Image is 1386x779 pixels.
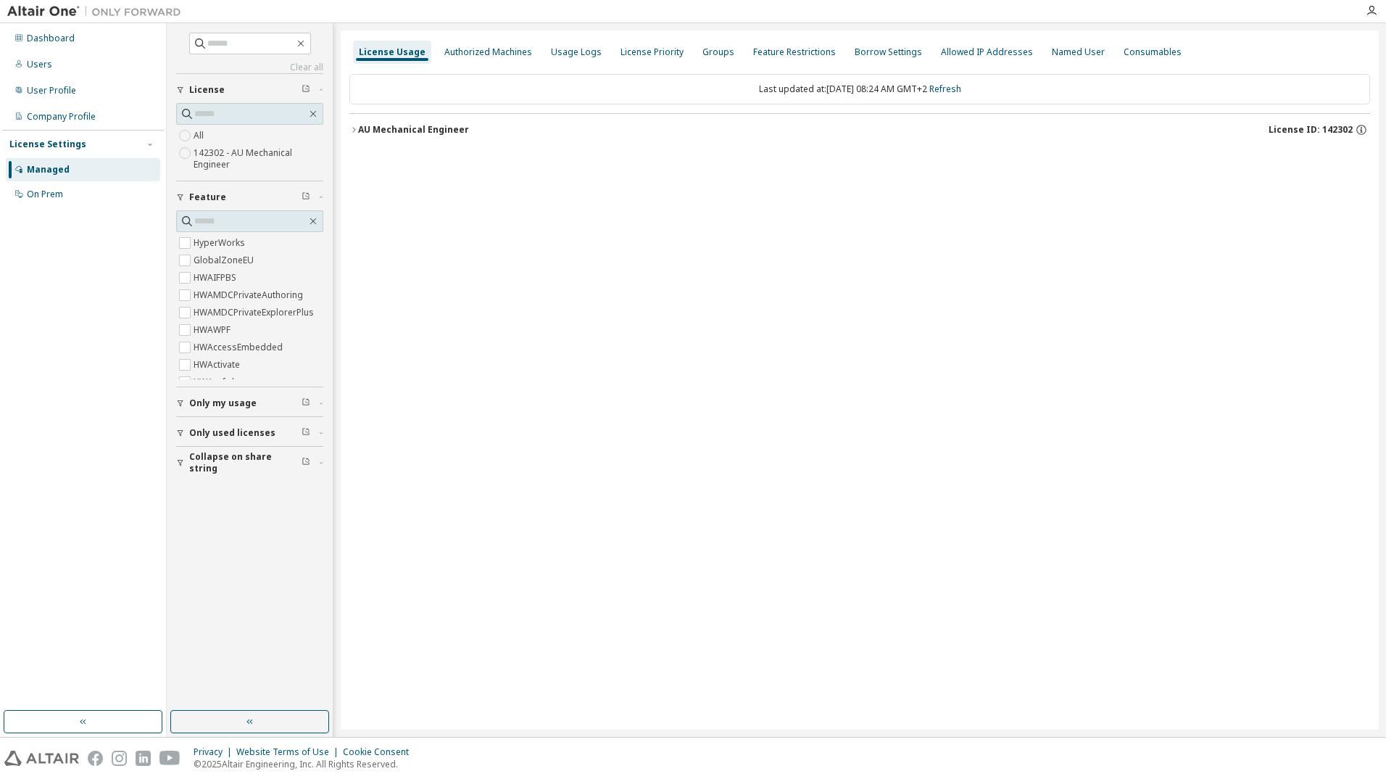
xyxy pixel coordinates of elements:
[189,427,275,439] span: Only used licenses
[343,746,418,758] div: Cookie Consent
[176,181,323,213] button: Feature
[159,751,180,766] img: youtube.svg
[7,4,188,19] img: Altair One
[551,46,602,58] div: Usage Logs
[359,46,426,58] div: License Usage
[176,74,323,106] button: License
[27,111,96,123] div: Company Profile
[302,457,310,469] span: Clear filter
[194,127,207,144] label: All
[753,46,836,58] div: Feature Restrictions
[349,114,1370,146] button: AU Mechanical EngineerLicense ID: 142302
[27,189,63,200] div: On Prem
[88,751,103,766] img: facebook.svg
[194,321,233,339] label: HWAWPF
[27,85,76,96] div: User Profile
[194,234,248,252] label: HyperWorks
[194,287,306,304] label: HWAMDCPrivateAuthoring
[136,751,151,766] img: linkedin.svg
[27,164,70,176] div: Managed
[302,427,310,439] span: Clear filter
[1124,46,1182,58] div: Consumables
[302,84,310,96] span: Clear filter
[302,397,310,409] span: Clear filter
[349,74,1370,104] div: Last updated at: [DATE] 08:24 AM GMT+2
[702,46,734,58] div: Groups
[194,758,418,770] p: © 2025 Altair Engineering, Inc. All Rights Reserved.
[1052,46,1105,58] div: Named User
[194,746,236,758] div: Privacy
[194,356,243,374] label: HWActivate
[4,751,79,766] img: altair_logo.svg
[236,746,343,758] div: Website Terms of Use
[194,374,240,391] label: HWAcufwh
[194,144,323,173] label: 142302 - AU Mechanical Engineer
[302,191,310,203] span: Clear filter
[621,46,684,58] div: License Priority
[176,417,323,449] button: Only used licenses
[189,191,226,203] span: Feature
[176,62,323,73] a: Clear all
[855,46,922,58] div: Borrow Settings
[176,387,323,419] button: Only my usage
[189,451,302,474] span: Collapse on share string
[9,139,86,150] div: License Settings
[194,252,257,269] label: GlobalZoneEU
[941,46,1033,58] div: Allowed IP Addresses
[189,84,225,96] span: License
[27,59,52,70] div: Users
[194,269,239,287] label: HWAIFPBS
[176,447,323,479] button: Collapse on share string
[444,46,532,58] div: Authorized Machines
[929,83,961,95] a: Refresh
[112,751,127,766] img: instagram.svg
[194,339,286,356] label: HWAccessEmbedded
[27,33,75,44] div: Dashboard
[194,304,317,321] label: HWAMDCPrivateExplorerPlus
[189,397,257,409] span: Only my usage
[358,124,469,136] div: AU Mechanical Engineer
[1269,124,1353,136] span: License ID: 142302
